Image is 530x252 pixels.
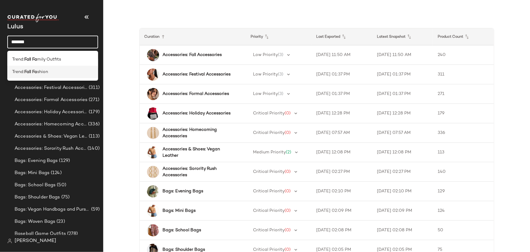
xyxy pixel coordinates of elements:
[372,221,433,240] td: [DATE] 02:08 PM
[286,150,292,155] span: (2)
[433,162,494,182] td: 140
[37,56,61,63] span: mily Outfits
[311,45,372,65] td: [DATE] 11:50 AM
[66,230,78,237] span: (278)
[311,201,372,221] td: [DATE] 02:09 PM
[87,96,99,103] span: (271)
[433,182,494,201] td: 129
[253,72,278,77] span: Low Priority
[58,157,70,164] span: (129)
[372,143,433,162] td: [DATE] 12:08 PM
[87,109,100,116] span: (179)
[15,109,87,116] span: Accessories: Holiday Accessories
[372,123,433,143] td: [DATE] 07:57 AM
[311,65,372,84] td: [DATE] 01:37 PM
[311,143,372,162] td: [DATE] 12:08 PM
[285,228,291,233] span: (0)
[24,56,37,63] b: Fall Fa
[12,69,24,75] span: Trend:
[433,201,494,221] td: 124
[253,189,285,194] span: Critical Priority
[433,221,494,240] td: 50
[433,45,494,65] td: 240
[24,69,37,75] b: Fall Fa
[60,194,70,201] span: (75)
[7,239,12,243] img: svg%3e
[372,28,433,45] th: Latest Snapshot
[372,65,433,84] td: [DATE] 01:37 PM
[15,237,56,245] span: [PERSON_NAME]
[311,221,372,240] td: [DATE] 02:08 PM
[147,107,159,120] img: 2749531_01_OM_2025-09-25.jpg
[253,208,285,213] span: Critical Priority
[372,45,433,65] td: [DATE] 11:50 AM
[285,111,291,116] span: (0)
[433,65,494,84] td: 311
[7,14,59,22] img: cfy_white_logo.C9jOOHJF.svg
[163,91,229,97] b: Accessories: Formal Accessories
[311,104,372,123] td: [DATE] 12:28 PM
[163,71,231,78] b: Accessories: Festival Accessories
[311,84,372,104] td: [DATE] 01:37 PM
[140,28,246,45] th: Curation
[86,145,100,152] span: (140)
[90,206,100,213] span: (59)
[163,227,201,233] b: Bags: School Bags
[253,150,286,155] span: Medium Priority
[285,189,291,194] span: (0)
[253,111,285,116] span: Critical Priority
[147,166,159,178] img: 2753971_02_topdown_2025-09-29.jpg
[87,121,100,128] span: (336)
[15,157,58,164] span: Bags: Evening Bags
[15,182,56,189] span: Bags: School Bags
[37,69,48,75] span: shion
[15,96,87,103] span: Accessories: Formal Accessories
[163,110,231,117] b: Accessories: Holiday Accessories
[50,170,62,177] span: (124)
[12,56,24,63] span: Trend:
[147,146,159,159] img: 2682691_03_OM_2025-09-24.jpg
[253,228,285,233] span: Critical Priority
[285,131,291,135] span: (0)
[55,218,65,225] span: (23)
[163,127,235,139] b: Accessories: Homecoming Accessories
[433,84,494,104] td: 271
[147,224,159,236] img: 2698451_01_OM_2025-08-06.jpg
[253,170,285,174] span: Critical Priority
[147,49,159,61] img: 13077881_2722731.jpg
[147,127,159,139] img: 2738971_02_topdown_2025-09-23.jpg
[253,53,278,57] span: Low Priority
[433,104,494,123] td: 179
[15,230,66,237] span: Baseball Game Outfits
[163,208,196,214] b: Bags: Mini Bags
[163,166,235,178] b: Accessories: Sorority Rush Accessories
[285,247,291,252] span: (0)
[56,182,66,189] span: (50)
[311,28,372,45] th: Last Exported
[433,28,494,45] th: Product Count
[15,84,87,91] span: Accessories: Festival Accessories
[163,52,222,58] b: Accessories: Fall Accessories
[278,92,284,96] span: (3)
[372,104,433,123] td: [DATE] 12:28 PM
[372,201,433,221] td: [DATE] 02:09 PM
[253,247,285,252] span: Critical Priority
[285,170,291,174] span: (0)
[372,84,433,104] td: [DATE] 01:37 PM
[15,145,86,152] span: Accessories: Sorority Rush Accessories
[253,92,278,96] span: Low Priority
[163,188,203,194] b: Bags: Evening Bags
[285,208,291,213] span: (0)
[15,218,55,225] span: Bags: Woven Bags
[278,72,284,77] span: (3)
[433,143,494,162] td: 113
[433,123,494,143] td: 336
[15,194,60,201] span: Bags: Shoulder Bags
[372,182,433,201] td: [DATE] 02:10 PM
[163,146,235,159] b: Accessories & Shoes: Vegan Leather
[147,185,159,198] img: 2698431_01_OM_2025-08-26.jpg
[87,133,100,140] span: (113)
[147,88,159,100] img: 2735831_03_OM_2025-07-21.jpg
[253,131,285,135] span: Critical Priority
[278,53,284,57] span: (3)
